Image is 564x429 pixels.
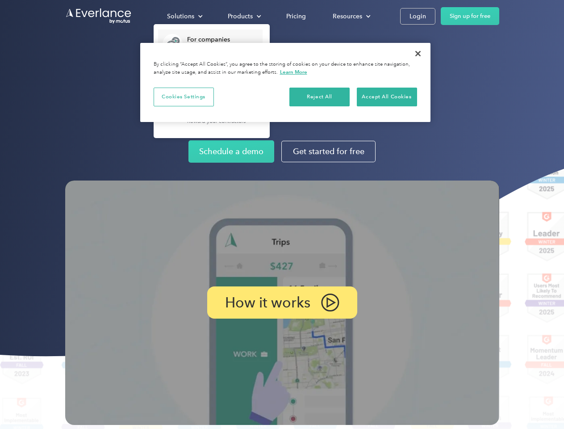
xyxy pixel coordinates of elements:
[280,69,307,75] a: More information about your privacy, opens in a new tab
[140,43,430,122] div: Cookie banner
[281,141,376,162] a: Get started for free
[187,35,258,44] div: For companies
[400,8,435,25] a: Login
[158,29,263,59] a: For companiesEasy vehicle reimbursements
[66,53,111,72] input: Submit
[228,11,253,22] div: Products
[333,11,362,22] div: Resources
[167,11,194,22] div: Solutions
[188,140,274,163] a: Schedule a demo
[158,8,210,24] div: Solutions
[140,43,430,122] div: Privacy
[286,11,306,22] div: Pricing
[324,8,378,24] div: Resources
[65,8,132,25] a: Go to homepage
[154,88,214,106] button: Cookies Settings
[408,44,428,63] button: Close
[441,7,499,25] a: Sign up for free
[225,297,310,308] p: How it works
[154,61,417,76] div: By clicking “Accept All Cookies”, you agree to the storing of cookies on your device to enhance s...
[357,88,417,106] button: Accept All Cookies
[289,88,350,106] button: Reject All
[154,24,270,138] nav: Solutions
[409,11,426,22] div: Login
[277,8,315,24] a: Pricing
[219,8,268,24] div: Products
